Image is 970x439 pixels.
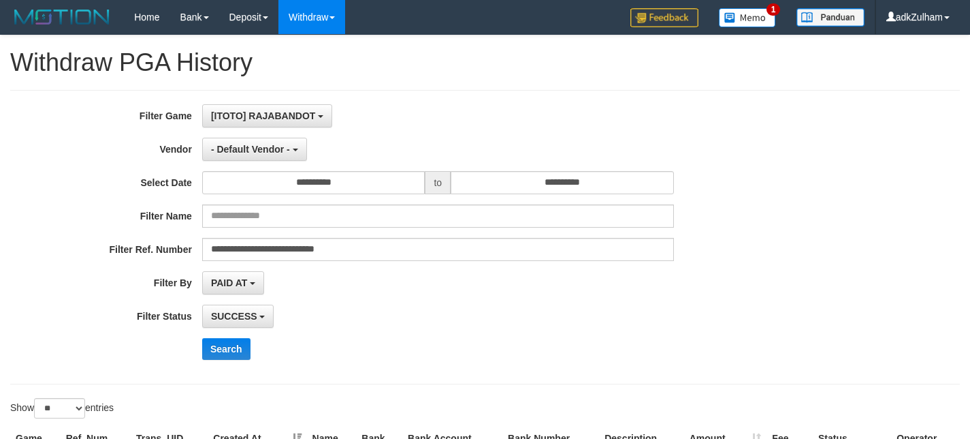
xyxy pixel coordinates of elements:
button: [ITOTO] RAJABANDOT [202,104,332,127]
h1: Withdraw PGA History [10,49,960,76]
img: Button%20Memo.svg [719,8,776,27]
img: panduan.png [796,8,864,27]
span: to [425,171,451,194]
img: Feedback.jpg [630,8,698,27]
span: 1 [766,3,781,16]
